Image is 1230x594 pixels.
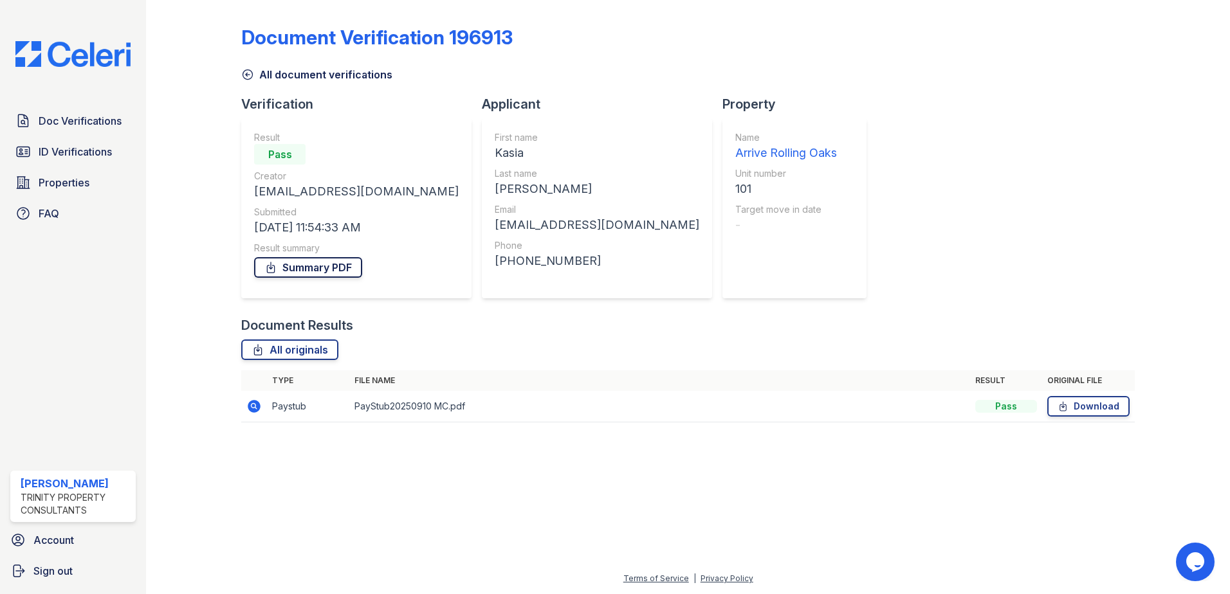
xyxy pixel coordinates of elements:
[701,573,753,583] a: Privacy Policy
[241,95,482,113] div: Verification
[39,175,89,190] span: Properties
[349,370,970,391] th: File name
[495,239,699,252] div: Phone
[33,532,74,548] span: Account
[5,558,141,584] a: Sign out
[254,131,459,144] div: Result
[482,95,722,113] div: Applicant
[735,203,837,216] div: Target move in date
[693,573,696,583] div: |
[5,41,141,67] img: CE_Logo_Blue-a8612792a0a2168367f1c8372b55b34899dd931a85d93a1a3d3e32e68fde9ad4.png
[254,219,459,237] div: [DATE] 11:54:33 AM
[1047,396,1130,417] a: Download
[623,573,689,583] a: Terms of Service
[1176,543,1217,581] iframe: chat widget
[254,183,459,201] div: [EMAIL_ADDRESS][DOMAIN_NAME]
[495,131,699,144] div: First name
[10,139,136,165] a: ID Verifications
[722,95,877,113] div: Property
[254,144,306,165] div: Pass
[735,180,837,198] div: 101
[495,252,699,270] div: [PHONE_NUMBER]
[495,167,699,180] div: Last name
[33,563,73,579] span: Sign out
[349,391,970,422] td: PayStub20250910 MC.pdf
[10,201,136,226] a: FAQ
[39,144,112,159] span: ID Verifications
[735,167,837,180] div: Unit number
[241,67,392,82] a: All document verifications
[735,131,837,144] div: Name
[735,131,837,162] a: Name Arrive Rolling Oaks
[735,216,837,234] div: -
[254,170,459,183] div: Creator
[495,203,699,216] div: Email
[495,180,699,198] div: [PERSON_NAME]
[735,144,837,162] div: Arrive Rolling Oaks
[241,26,513,49] div: Document Verification 196913
[495,144,699,162] div: Kasia
[10,108,136,134] a: Doc Verifications
[975,400,1037,413] div: Pass
[254,206,459,219] div: Submitted
[254,257,362,278] a: Summary PDF
[21,476,131,491] div: [PERSON_NAME]
[254,242,459,255] div: Result summary
[10,170,136,195] a: Properties
[267,391,349,422] td: Paystub
[1042,370,1135,391] th: Original file
[5,527,141,553] a: Account
[495,216,699,234] div: [EMAIL_ADDRESS][DOMAIN_NAME]
[970,370,1042,391] th: Result
[241,316,353,334] div: Document Results
[267,370,349,391] th: Type
[39,113,122,129] span: Doc Verifications
[39,206,59,221] span: FAQ
[21,491,131,517] div: Trinity Property Consultants
[241,339,338,360] a: All originals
